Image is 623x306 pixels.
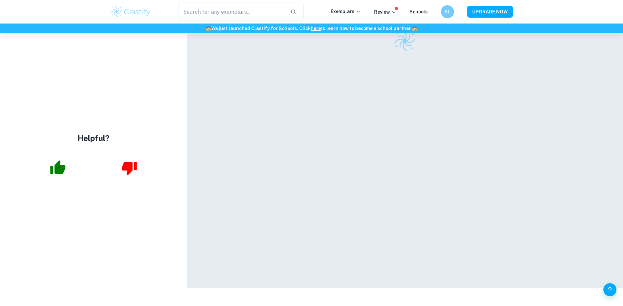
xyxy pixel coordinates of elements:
img: Clastify logo [110,5,152,18]
a: Schools [409,9,428,14]
img: Clastify logo [392,28,417,53]
span: 🏫 [412,26,417,31]
button: UPGRADE NOW [467,6,513,18]
h6: We just launched Clastify for Schools. Click to learn how to become a school partner. [1,25,622,32]
p: Review [374,8,396,16]
button: Help and Feedback [603,283,616,296]
h4: Helpful? [78,132,110,144]
input: Search for any exemplars... [179,3,286,21]
button: AL [441,5,454,18]
p: Exemplars [331,8,361,15]
a: here [311,26,321,31]
h6: AL [443,8,451,15]
span: 🏫 [206,26,211,31]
